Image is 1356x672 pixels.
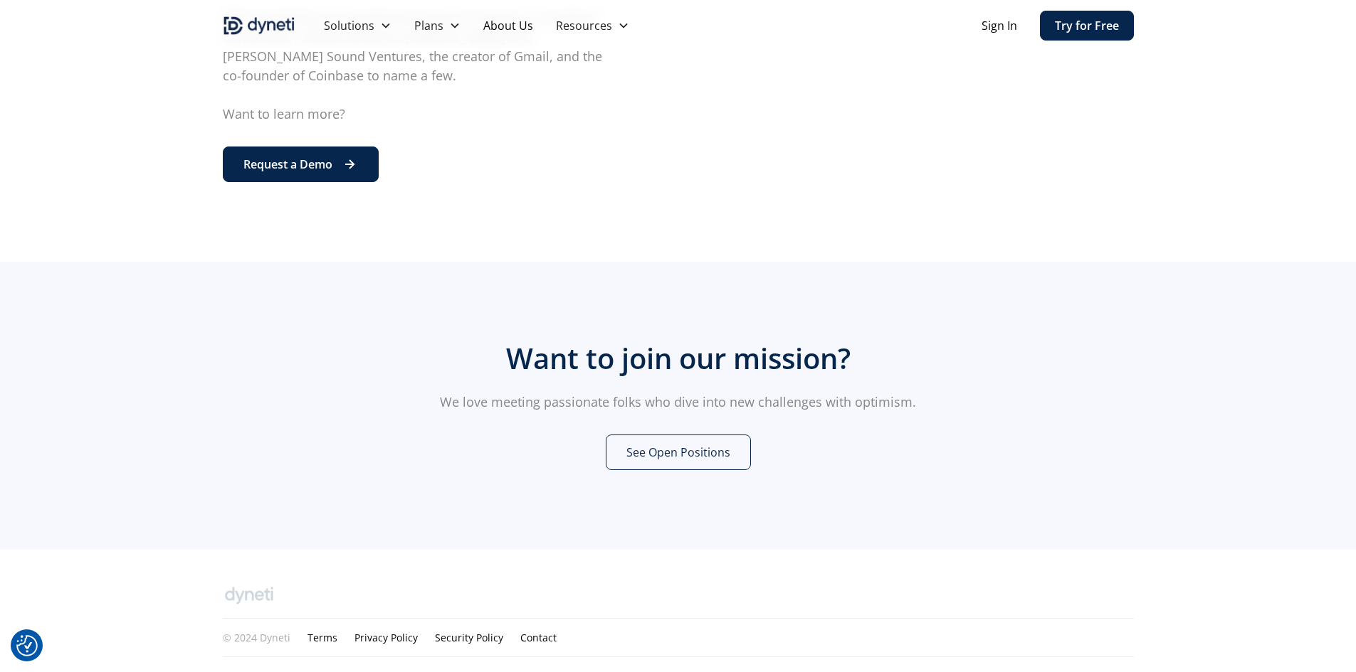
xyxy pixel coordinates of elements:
a: Privacy Policy [354,630,418,645]
a: Terms [308,630,337,645]
div: Solutions [312,11,403,40]
div: Request a Demo [243,156,332,173]
a: Security Policy [435,630,503,645]
div: Plans [403,11,472,40]
button: Consent Preferences [16,635,38,656]
div: © 2024 Dyneti [223,630,290,645]
a: Request a Demo [223,146,379,182]
img: Dyneti gray logo [223,584,275,607]
div: Plans [414,17,443,34]
img: Dyneti indigo logo [223,14,295,37]
img: Revisit consent button [16,635,38,656]
a: Contact [520,630,557,645]
a: home [223,14,295,37]
a: Try for Free [1040,11,1134,41]
div: Resources [556,17,612,34]
a: See Open Positions [606,434,751,470]
h3: Want to join our mission? [405,341,952,375]
p: We love meeting passionate folks who dive into new challenges with optimism. [405,393,952,412]
a: Sign In [982,17,1017,34]
div: Solutions [324,17,374,34]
